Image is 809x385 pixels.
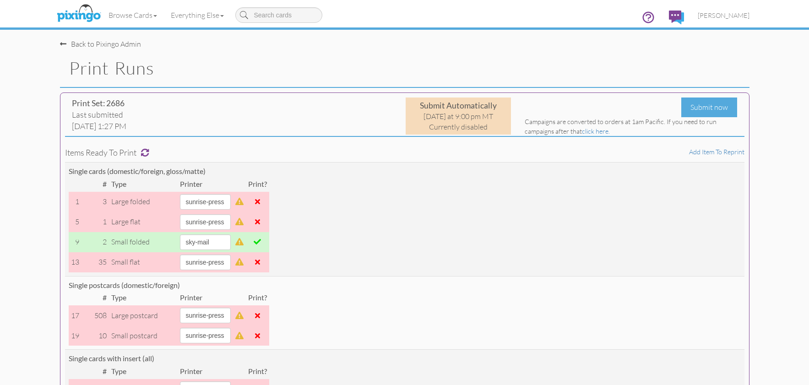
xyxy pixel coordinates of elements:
[69,325,81,346] td: 19
[246,177,269,192] td: Print?
[69,192,81,212] td: 1
[81,305,109,325] td: 508
[246,364,269,379] td: Print?
[69,166,741,177] div: Single cards (domestic/foreign, gloss/matte)
[164,4,231,27] a: Everything Else
[109,325,178,346] td: small postcard
[691,4,756,27] a: [PERSON_NAME]
[102,4,164,27] a: Browse Cards
[81,192,109,212] td: 3
[109,290,178,305] td: Type
[582,127,610,135] a: click here.
[109,232,178,252] td: small folded
[69,305,81,325] td: 17
[60,39,141,49] div: Back to Pixingo Admin
[81,252,109,272] td: 35
[109,177,178,192] td: Type
[235,7,322,23] input: Search cards
[81,212,109,232] td: 1
[69,212,81,232] td: 5
[669,11,684,24] img: comments.svg
[109,192,178,212] td: large folded
[69,252,81,272] td: 13
[54,2,103,25] img: pixingo logo
[81,232,109,252] td: 2
[69,232,81,252] td: 9
[69,59,749,78] h1: Print Runs
[69,353,741,364] div: Single cards with insert (all)
[178,290,233,305] td: Printer
[525,117,738,136] div: Campaigns are converted to orders at 1am Pacific. If you need to run campaigns after that
[69,280,741,291] div: Single postcards (domestic/foreign)
[689,148,744,156] a: Add item to reprint
[109,364,178,379] td: Type
[109,252,178,272] td: small flat
[72,120,285,132] div: [DATE] 1:27 PM
[408,111,509,122] div: [DATE] at 9:00 pm MT
[109,212,178,232] td: large flat
[698,11,749,19] span: [PERSON_NAME]
[81,325,109,346] td: 10
[60,30,749,49] nav-back: Pixingo Admin
[178,364,233,379] td: Printer
[178,177,233,192] td: Printer
[408,122,509,132] div: Currently disabled
[408,100,509,111] div: Submit Automatically
[72,98,285,109] div: Print Set: 2686
[81,364,109,379] td: #
[81,177,109,192] td: #
[81,290,109,305] td: #
[109,305,178,325] td: large postcard
[72,109,285,120] div: Last submitted
[681,98,737,117] div: Submit now
[246,290,269,305] td: Print?
[65,148,744,157] h4: Items ready to print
